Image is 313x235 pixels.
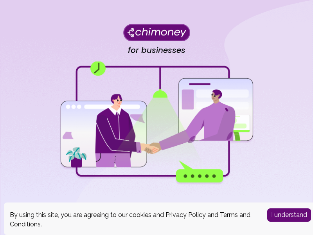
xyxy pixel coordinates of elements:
h4: for businesses [128,45,185,55]
img: for businesses [59,61,254,185]
img: Chimoney for businesses [123,23,190,41]
button: Accept cookies [267,208,311,222]
div: By using this site, you are agreeing to our cookies and and . [10,210,255,229]
a: Privacy Policy [165,211,206,219]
